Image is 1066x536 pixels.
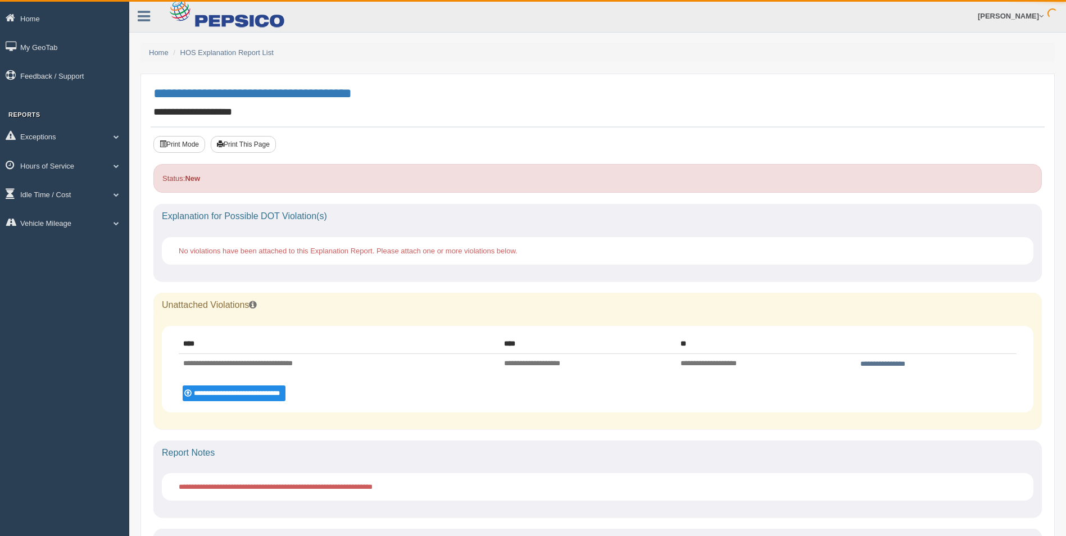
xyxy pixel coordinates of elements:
span: No violations have been attached to this Explanation Report. Please attach one or more violations... [179,247,518,255]
div: Explanation for Possible DOT Violation(s) [153,204,1042,229]
div: Status: [153,164,1042,193]
button: Print Mode [153,136,205,153]
strong: New [185,174,200,183]
div: Unattached Violations [153,293,1042,317]
a: HOS Explanation Report List [180,48,274,57]
div: Report Notes [153,440,1042,465]
a: Home [149,48,169,57]
button: Print This Page [211,136,276,153]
